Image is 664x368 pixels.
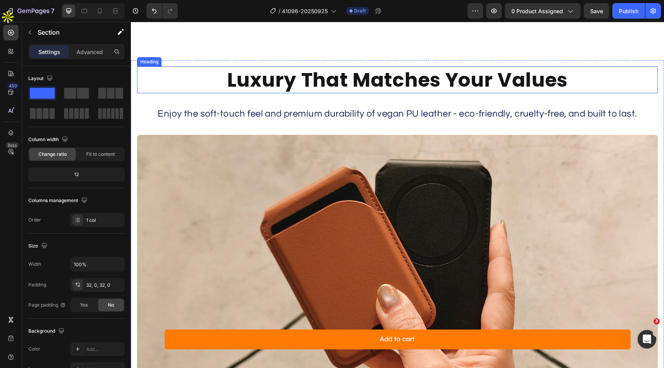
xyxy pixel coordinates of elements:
span: 3 [654,318,660,324]
p: Settings [38,48,60,56]
iframe: Intercom live chat [638,330,656,349]
p: Section [38,28,101,37]
div: Background [28,326,66,337]
div: Padding [28,281,46,288]
div: Layout [28,73,54,84]
span: Yes [80,302,88,309]
span: Fit to content [86,151,115,158]
div: 450 [7,83,19,89]
div: 32, 0, 32, 0 [86,282,123,289]
span: No [108,302,114,309]
div: Order [28,216,41,223]
div: Page padding [28,302,66,309]
p: Advanced [76,48,103,56]
div: Size [28,241,49,251]
div: Width [28,261,41,268]
div: Add... [86,346,123,353]
input: Auto [71,257,124,271]
div: Beta [6,142,19,148]
iframe: Design area [131,22,664,368]
span: Change ratio [38,151,67,158]
div: Color [28,345,40,352]
div: Add to cart [249,312,284,323]
div: 1 col [86,217,123,224]
div: Columns management [28,195,89,206]
div: 12 [30,169,123,180]
div: Column width [28,134,70,145]
button: Add to cart [34,308,500,328]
